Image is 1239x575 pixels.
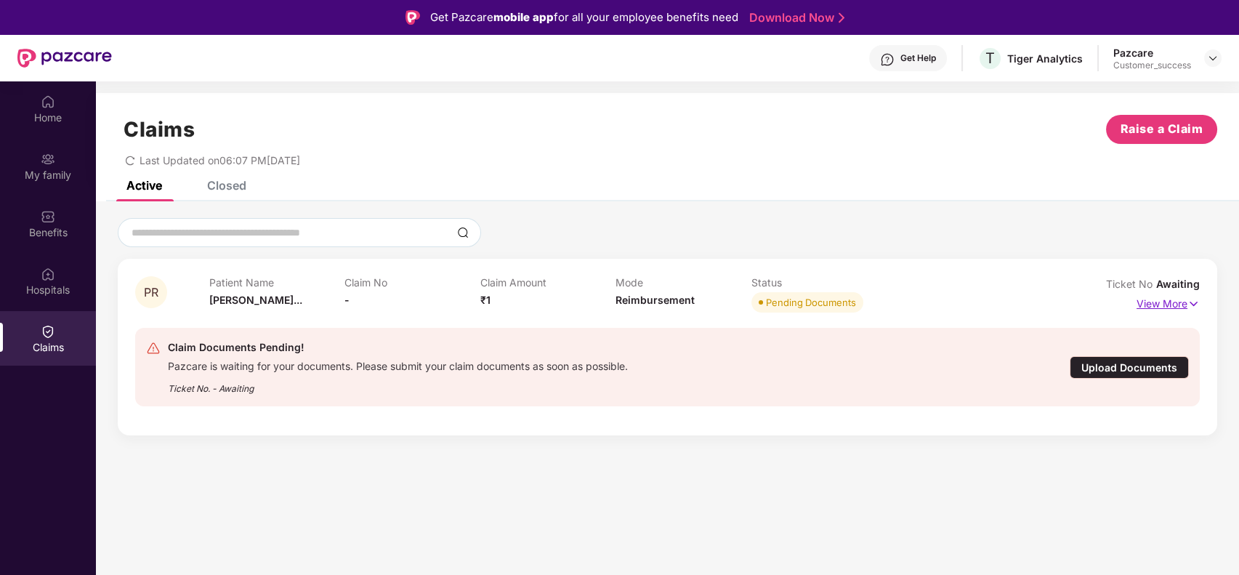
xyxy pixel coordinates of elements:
[344,276,480,289] p: Claim No
[766,295,856,310] div: Pending Documents
[209,294,302,306] span: [PERSON_NAME]...
[125,154,135,166] span: redo
[1113,60,1191,71] div: Customer_success
[41,95,55,109] img: svg+xml;base64,PHN2ZyBpZD0iSG9tZSIgeG1sbnM9Imh0dHA6Ly93d3cudzMub3JnLzIwMDAvc3ZnIiB3aWR0aD0iMjAiIG...
[1113,46,1191,60] div: Pazcare
[751,276,887,289] p: Status
[1106,115,1217,144] button: Raise a Claim
[1156,278,1200,290] span: Awaiting
[749,10,840,25] a: Download Now
[41,324,55,339] img: svg+xml;base64,PHN2ZyBpZD0iQ2xhaW0iIHhtbG5zPSJodHRwOi8vd3d3LnczLm9yZy8yMDAwL3N2ZyIgd2lkdGg9IjIwIi...
[126,178,162,193] div: Active
[493,10,554,24] strong: mobile app
[124,117,195,142] h1: Claims
[146,341,161,355] img: svg+xml;base64,PHN2ZyB4bWxucz0iaHR0cDovL3d3dy53My5vcmcvMjAwMC9zdmciIHdpZHRoPSIyNCIgaGVpZ2h0PSIyNC...
[168,356,628,373] div: Pazcare is waiting for your documents. Please submit your claim documents as soon as possible.
[168,373,628,395] div: Ticket No. - Awaiting
[880,52,895,67] img: svg+xml;base64,PHN2ZyBpZD0iSGVscC0zMngzMiIgeG1sbnM9Imh0dHA6Ly93d3cudzMub3JnLzIwMDAvc3ZnIiB3aWR0aD...
[41,209,55,224] img: svg+xml;base64,PHN2ZyBpZD0iQmVuZWZpdHMiIHhtbG5zPSJodHRwOi8vd3d3LnczLm9yZy8yMDAwL3N2ZyIgd2lkdGg9Ij...
[839,10,844,25] img: Stroke
[17,49,112,68] img: New Pazcare Logo
[1070,356,1189,379] div: Upload Documents
[900,52,936,64] div: Get Help
[1121,120,1203,138] span: Raise a Claim
[480,294,491,306] span: ₹1
[144,286,158,299] span: PR
[344,294,350,306] span: -
[985,49,995,67] span: T
[430,9,738,26] div: Get Pazcare for all your employee benefits need
[1007,52,1083,65] div: Tiger Analytics
[616,276,751,289] p: Mode
[1207,52,1219,64] img: svg+xml;base64,PHN2ZyBpZD0iRHJvcGRvd24tMzJ4MzIiIHhtbG5zPSJodHRwOi8vd3d3LnczLm9yZy8yMDAwL3N2ZyIgd2...
[207,178,246,193] div: Closed
[1106,278,1156,290] span: Ticket No
[209,276,345,289] p: Patient Name
[616,294,695,306] span: Reimbursement
[168,339,628,356] div: Claim Documents Pending!
[140,154,300,166] span: Last Updated on 06:07 PM[DATE]
[457,227,469,238] img: svg+xml;base64,PHN2ZyBpZD0iU2VhcmNoLTMyeDMyIiB4bWxucz0iaHR0cDovL3d3dy53My5vcmcvMjAwMC9zdmciIHdpZH...
[405,10,420,25] img: Logo
[41,152,55,166] img: svg+xml;base64,PHN2ZyB3aWR0aD0iMjAiIGhlaWdodD0iMjAiIHZpZXdCb3g9IjAgMCAyMCAyMCIgZmlsbD0ibm9uZSIgeG...
[41,267,55,281] img: svg+xml;base64,PHN2ZyBpZD0iSG9zcGl0YWxzIiB4bWxucz0iaHR0cDovL3d3dy53My5vcmcvMjAwMC9zdmciIHdpZHRoPS...
[1187,296,1200,312] img: svg+xml;base64,PHN2ZyB4bWxucz0iaHR0cDovL3d3dy53My5vcmcvMjAwMC9zdmciIHdpZHRoPSIxNyIgaGVpZ2h0PSIxNy...
[480,276,616,289] p: Claim Amount
[1137,292,1200,312] p: View More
